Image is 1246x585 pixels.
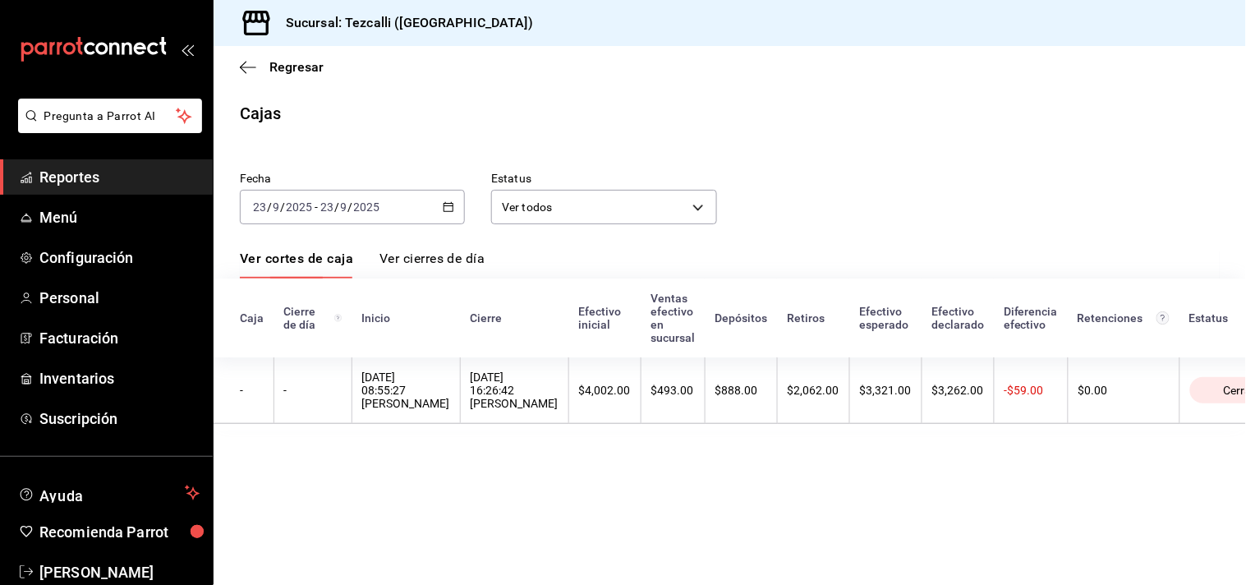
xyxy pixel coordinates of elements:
div: $493.00 [651,384,695,397]
span: Recomienda Parrot [39,521,200,543]
div: - [284,384,342,397]
div: Ventas efectivo en sucursal [651,292,695,344]
div: Retiros [787,311,839,325]
div: Cajas [240,101,282,126]
div: $2,062.00 [788,384,839,397]
div: Caja [240,311,264,325]
div: navigation tabs [240,251,485,279]
span: - [315,200,318,214]
span: Configuración [39,246,200,269]
input: -- [252,200,267,214]
span: / [280,200,285,214]
span: / [334,200,339,214]
div: [DATE] 16:26:42 [PERSON_NAME] [471,371,559,410]
div: Inicio [361,311,450,325]
span: Menú [39,206,200,228]
span: / [267,200,272,214]
span: Personal [39,287,200,309]
span: / [348,200,353,214]
input: -- [340,200,348,214]
button: open_drawer_menu [181,43,194,56]
input: -- [320,200,334,214]
div: - [240,384,264,397]
span: Ayuda [39,483,178,503]
div: Cierre de día [283,305,342,331]
a: Pregunta a Parrot AI [11,119,202,136]
input: ---- [285,200,313,214]
span: Inventarios [39,367,200,389]
a: Ver cierres de día [379,251,485,279]
a: Ver cortes de caja [240,251,353,279]
span: Regresar [269,59,324,75]
div: Depósitos [715,311,767,325]
button: Pregunta a Parrot AI [18,99,202,133]
div: Efectivo declarado [931,305,984,331]
label: Estatus [491,173,716,185]
div: $3,321.00 [860,384,912,397]
div: $888.00 [715,384,767,397]
svg: El número de cierre de día es consecutivo y consolida todos los cortes de caja previos en un únic... [334,311,342,325]
div: $4,002.00 [579,384,631,397]
div: Efectivo inicial [578,305,631,331]
span: Facturación [39,327,200,349]
svg: Total de retenciones de propinas registradas [1156,311,1170,325]
div: $3,262.00 [932,384,984,397]
span: Suscripción [39,408,200,430]
span: Reportes [39,166,200,188]
div: Ver todos [491,190,716,224]
input: ---- [353,200,381,214]
span: Pregunta a Parrot AI [44,108,177,125]
div: -$59.00 [1005,384,1058,397]
h3: Sucursal: Tezcalli ([GEOGRAPHIC_DATA]) [273,13,533,33]
div: Cierre [470,311,559,325]
input: -- [272,200,280,214]
div: [DATE] 08:55:27 [PERSON_NAME] [362,371,450,410]
div: $0.00 [1078,384,1170,397]
button: Regresar [240,59,324,75]
label: Fecha [240,173,465,185]
div: Retenciones [1078,311,1170,325]
div: Diferencia efectivo [1004,305,1058,331]
span: [PERSON_NAME] [39,561,200,583]
div: Efectivo esperado [859,305,912,331]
